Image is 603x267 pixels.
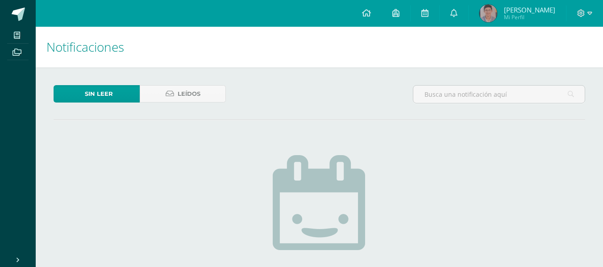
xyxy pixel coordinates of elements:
[46,38,124,55] span: Notificaciones
[413,86,585,103] input: Busca una notificación aquí
[178,86,200,102] span: Leídos
[479,4,497,22] img: 9ccb69e3c28bfc63e59a54b2b2b28f1c.png
[54,85,140,103] a: Sin leer
[504,5,555,14] span: [PERSON_NAME]
[85,86,113,102] span: Sin leer
[140,85,226,103] a: Leídos
[504,13,555,21] span: Mi Perfil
